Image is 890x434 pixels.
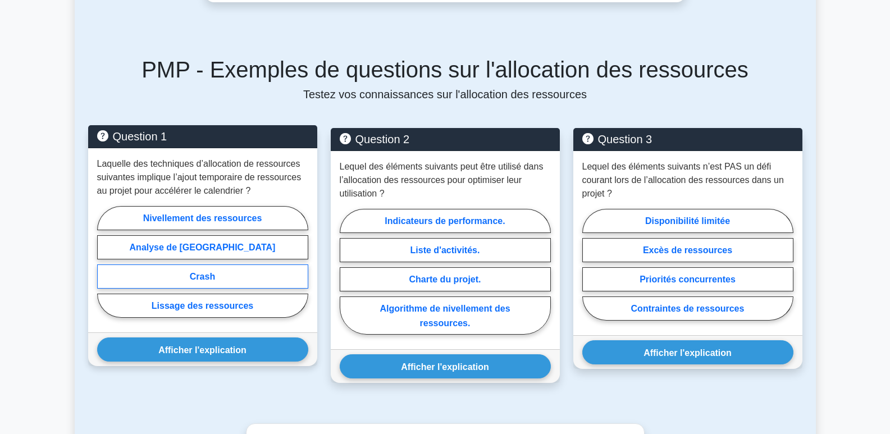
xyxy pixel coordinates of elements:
font: Afficher l'explication [643,348,732,357]
font: Testez vos connaissances sur l'allocation des ressources [303,88,587,100]
font: Question 1 [113,130,167,143]
font: Algorithme de nivellement des ressources. [380,304,510,327]
font: Lequel des éléments suivants peut être utilisé dans l’allocation des ressources pour optimiser le... [340,162,544,198]
font: Laquelle des techniques d’allocation de ressources suivantes implique l’ajout temporaire de resso... [97,159,302,195]
font: Afficher l'explication [158,345,247,354]
button: Afficher l'explication [340,354,551,378]
font: Crash [190,272,215,281]
font: Nivellement des ressources [143,213,262,223]
font: Question 3 [598,133,652,145]
font: PMP - Exemples de questions sur l'allocation des ressources [142,57,748,82]
font: Afficher l'explication [401,362,489,371]
font: Contraintes de ressources [631,304,745,313]
font: Question 2 [355,133,410,145]
font: Charte du projet. [409,275,481,284]
button: Afficher l'explication [582,340,793,364]
font: Excès de ressources [643,245,732,255]
font: Indicateurs de performance. [385,216,505,226]
font: Disponibilité limitée [645,216,730,226]
font: Priorités concurrentes [640,275,736,284]
font: Lissage des ressources [152,301,253,310]
font: Analyse de [GEOGRAPHIC_DATA] [130,243,276,252]
font: Lequel des éléments suivants n’est PAS un défi courant lors de l’allocation des ressources dans u... [582,162,784,198]
font: Liste d'activités. [410,245,480,255]
button: Afficher l'explication [97,337,308,362]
